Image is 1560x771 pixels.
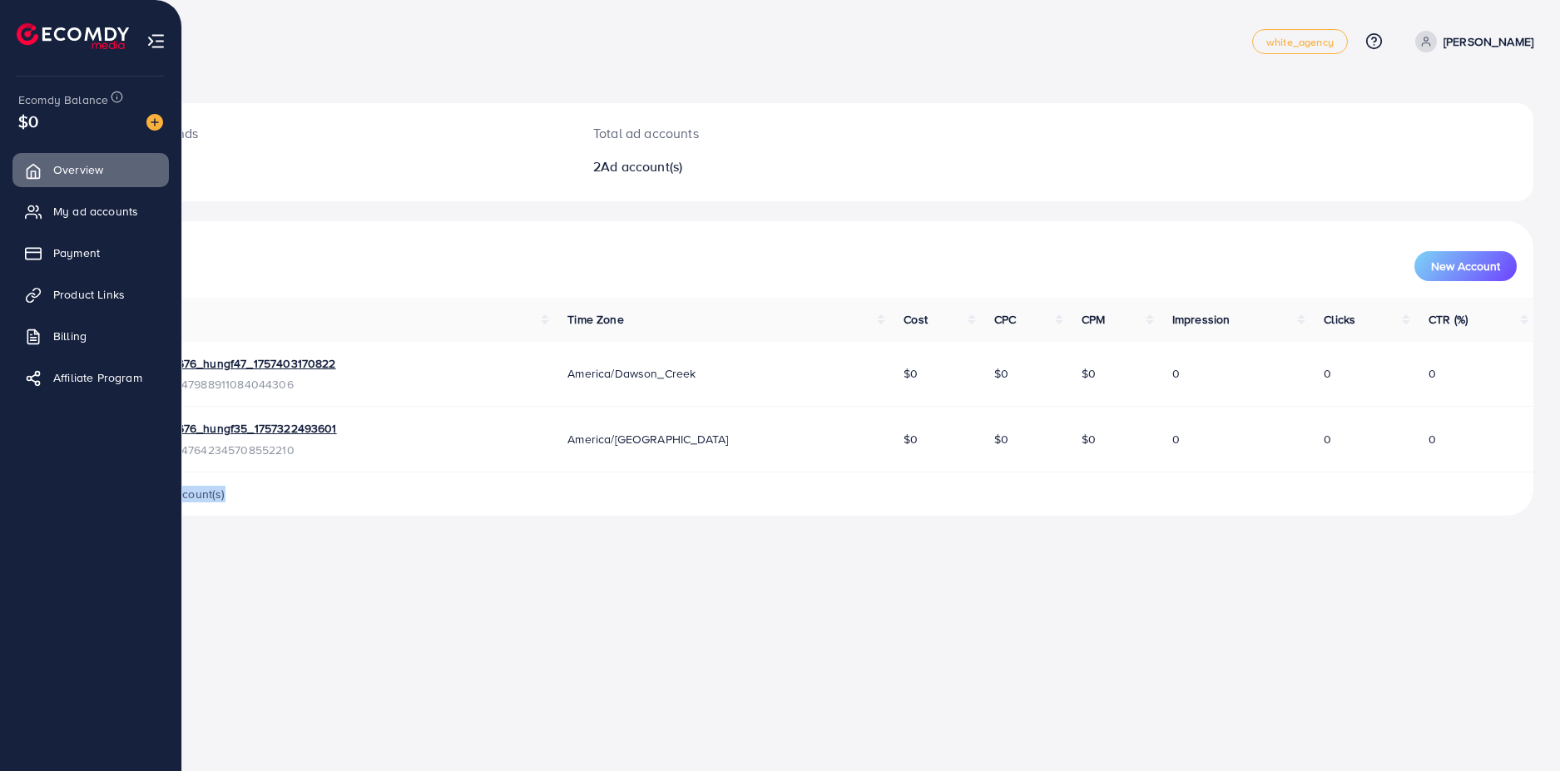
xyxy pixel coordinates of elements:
[994,431,1008,447] span: $0
[12,236,169,269] a: Payment
[151,355,336,372] a: 1032676_hungf47_1757403170822
[904,365,918,382] span: $0
[151,442,337,458] span: ID: 7547642345708552210
[12,153,169,186] a: Overview
[994,311,1016,328] span: CPC
[1324,365,1331,382] span: 0
[53,245,100,261] span: Payment
[151,420,337,437] a: 1032676_hungf35_1757322493601
[1429,365,1436,382] span: 0
[53,203,138,220] span: My ad accounts
[17,23,129,49] img: logo
[904,431,918,447] span: $0
[12,278,169,311] a: Product Links
[1431,260,1500,272] span: New Account
[1429,431,1436,447] span: 0
[1489,696,1548,759] iframe: Chat
[53,328,87,344] span: Billing
[1444,32,1533,52] p: [PERSON_NAME]
[567,365,696,382] span: America/Dawson_Creek
[53,161,103,178] span: Overview
[1172,431,1180,447] span: 0
[12,195,169,228] a: My ad accounts
[1324,311,1355,328] span: Clicks
[601,157,682,175] span: Ad account(s)
[904,311,928,328] span: Cost
[1266,37,1334,47] span: white_agency
[53,286,125,303] span: Product Links
[593,159,914,175] h2: 2
[567,311,623,328] span: Time Zone
[567,431,728,447] span: America/[GEOGRAPHIC_DATA]
[1324,431,1331,447] span: 0
[1409,31,1533,52] a: [PERSON_NAME]
[593,123,914,143] p: Total ad accounts
[151,376,336,393] span: ID: 7547988911084044306
[1252,29,1348,54] a: white_agency
[12,361,169,394] a: Affiliate Program
[1082,311,1105,328] span: CPM
[1082,431,1096,447] span: $0
[113,150,553,181] h2: $0
[1172,311,1231,328] span: Impression
[1414,251,1517,281] button: New Account
[146,114,163,131] img: image
[18,109,38,133] span: $0
[53,369,142,386] span: Affiliate Program
[12,319,169,353] a: Billing
[994,365,1008,382] span: $0
[1172,365,1180,382] span: 0
[113,123,553,143] p: [DATE] spends
[146,32,166,51] img: menu
[1082,365,1096,382] span: $0
[18,91,108,108] span: Ecomdy Balance
[1429,311,1468,328] span: CTR (%)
